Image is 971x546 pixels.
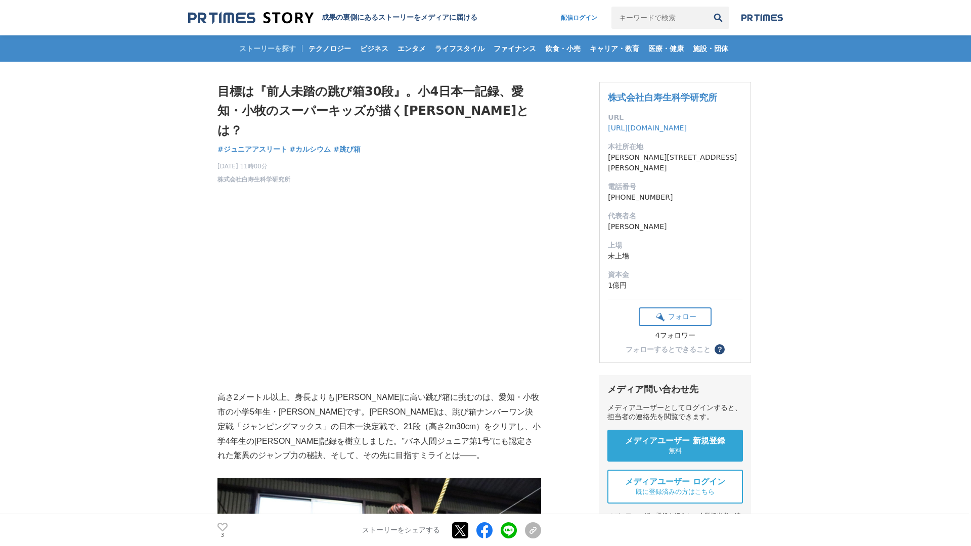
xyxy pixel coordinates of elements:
p: ストーリーをシェアする [362,526,440,535]
a: 株式会社白寿生科学研究所 [217,175,290,184]
h2: 成果の裏側にあるストーリーをメディアに届ける [322,13,477,22]
a: メディアユーザー ログイン 既に登録済みの方はこちら [607,470,743,504]
p: 3 [217,532,228,537]
img: 成果の裏側にあるストーリーをメディアに届ける [188,11,314,25]
span: 医療・健康 [644,44,688,53]
div: フォローするとできること [626,346,711,353]
dd: [PHONE_NUMBER] [608,192,742,203]
dt: 本社所在地 [608,142,742,152]
a: 飲食・小売 [541,35,585,62]
p: 高さ2メートル以上。身長よりも[PERSON_NAME]に高い跳び箱に挑むのは、愛知・小牧市の小学5年生・[PERSON_NAME]です。[PERSON_NAME]は、跳び箱ナンバーワン決定戦「... [217,390,541,463]
a: メディアユーザー 新規登録 無料 [607,430,743,462]
button: ？ [715,344,725,354]
button: フォロー [639,307,712,326]
span: キャリア・教育 [586,44,643,53]
a: [URL][DOMAIN_NAME] [608,124,687,132]
span: ライフスタイル [431,44,489,53]
dt: 上場 [608,240,742,251]
dt: 代表者名 [608,211,742,221]
dt: 資本金 [608,269,742,280]
a: ビジネス [356,35,392,62]
div: メディアユーザーとしてログインすると、担当者の連絡先を閲覧できます。 [607,403,743,422]
span: 施設・団体 [689,44,732,53]
dt: 電話番号 [608,181,742,192]
a: エンタメ [393,35,430,62]
div: メディア問い合わせ先 [607,383,743,395]
a: キャリア・教育 [586,35,643,62]
dd: 1億円 [608,280,742,291]
span: [DATE] 11時00分 [217,162,290,171]
span: #跳び箱 [333,145,361,154]
span: 無料 [669,446,682,456]
span: #ジュニアアスリート [217,145,287,154]
input: キーワードで検索 [611,7,707,29]
span: ファイナンス [490,44,540,53]
div: 4フォロワー [639,331,712,340]
dt: URL [608,112,742,123]
span: 飲食・小売 [541,44,585,53]
a: 配信ログイン [551,7,607,29]
h1: 目標は『前人未踏の跳び箱30段』。小4日本一記録、愛知・小牧のスーパーキッズが描く[PERSON_NAME]とは？ [217,82,541,140]
a: ライフスタイル [431,35,489,62]
a: #ジュニアアスリート [217,144,287,155]
span: ？ [716,346,723,353]
a: 医療・健康 [644,35,688,62]
a: 株式会社白寿生科学研究所 [608,92,717,103]
span: メディアユーザー ログイン [625,477,725,487]
span: エンタメ [393,44,430,53]
a: テクノロジー [304,35,355,62]
dd: 未上場 [608,251,742,261]
a: 成果の裏側にあるストーリーをメディアに届ける 成果の裏側にあるストーリーをメディアに届ける [188,11,477,25]
span: テクノロジー [304,44,355,53]
span: ビジネス [356,44,392,53]
span: 既に登録済みの方はこちら [636,487,715,496]
a: #跳び箱 [333,144,361,155]
button: 検索 [707,7,729,29]
span: #カルシウム [290,145,331,154]
a: 施設・団体 [689,35,732,62]
dd: [PERSON_NAME] [608,221,742,232]
a: #カルシウム [290,144,331,155]
a: ファイナンス [490,35,540,62]
dd: [PERSON_NAME][STREET_ADDRESS][PERSON_NAME] [608,152,742,173]
span: メディアユーザー 新規登録 [625,436,725,446]
img: prtimes [741,14,783,22]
